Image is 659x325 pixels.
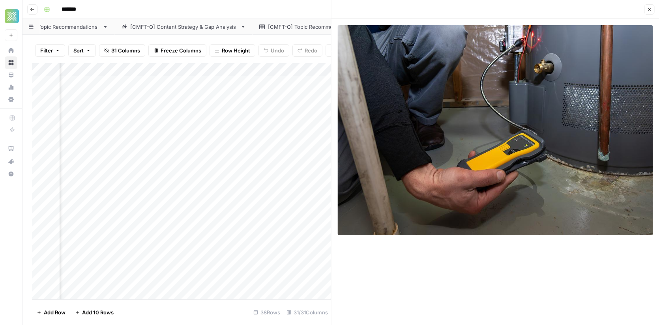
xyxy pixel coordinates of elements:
button: Add 10 Rows [70,306,118,319]
a: [CMFT-Q] Content Strategy & Gap Analysis [115,19,253,35]
button: Sort [68,44,96,57]
div: Topic Recommendations [38,23,99,31]
button: Redo [292,44,322,57]
span: Undo [271,47,284,54]
a: Your Data [5,69,17,81]
a: Browse [5,56,17,69]
span: Add 10 Rows [82,308,114,316]
div: [CMFT-Q] Topic Recommendations [268,23,356,31]
a: Topic Recommendations [22,19,115,35]
button: Add Row [32,306,70,319]
a: Usage [5,81,17,93]
a: AirOps Academy [5,142,17,155]
span: Filter [40,47,53,54]
div: [CMFT-Q] Content Strategy & Gap Analysis [130,23,237,31]
button: Undo [258,44,289,57]
img: Row/Cell [338,25,653,235]
span: Add Row [44,308,66,316]
button: Workspace: Xponent21 [5,6,17,26]
a: Settings [5,93,17,106]
button: Row Height [210,44,255,57]
span: Freeze Columns [161,47,201,54]
span: Sort [73,47,84,54]
a: Home [5,44,17,57]
span: Row Height [222,47,250,54]
button: 31 Columns [99,44,145,57]
div: 38 Rows [250,306,283,319]
div: What's new? [5,155,17,167]
a: [CMFT-Q] Topic Recommendations [253,19,371,35]
span: Redo [305,47,317,54]
div: 31/31 Columns [283,306,331,319]
img: Xponent21 Logo [5,9,19,23]
span: 31 Columns [111,47,140,54]
button: What's new? [5,155,17,168]
button: Filter [35,44,65,57]
button: Help + Support [5,168,17,180]
button: Freeze Columns [148,44,206,57]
